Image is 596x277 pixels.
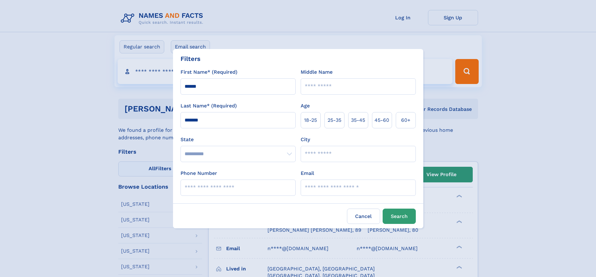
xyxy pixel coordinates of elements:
label: Age [301,102,310,110]
span: 60+ [401,116,410,124]
label: Phone Number [181,170,217,177]
button: Search [383,209,416,224]
label: State [181,136,296,143]
span: 18‑25 [304,116,317,124]
span: 25‑35 [328,116,341,124]
label: Last Name* (Required) [181,102,237,110]
label: Email [301,170,314,177]
label: Cancel [347,209,380,224]
label: City [301,136,310,143]
label: First Name* (Required) [181,68,237,76]
span: 35‑45 [351,116,365,124]
div: Filters [181,54,201,63]
label: Middle Name [301,68,333,76]
span: 45‑60 [374,116,389,124]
